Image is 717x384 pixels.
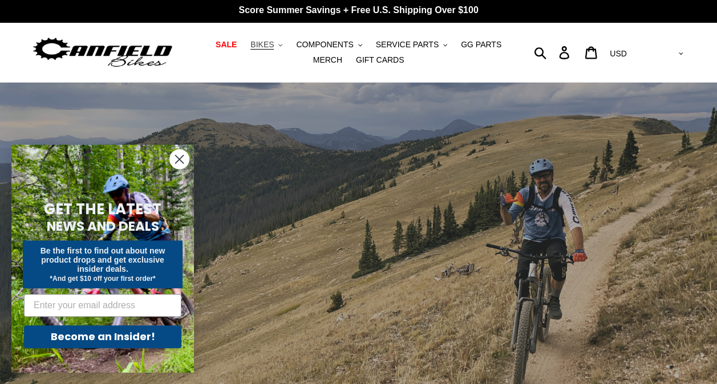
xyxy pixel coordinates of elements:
span: Be the first to find out about new product drops and get exclusive insider deals. [40,246,165,273]
button: COMPONENTS [290,37,367,52]
span: MERCH [313,55,342,65]
span: GIFT CARDS [356,55,404,65]
button: Become an Insider! [24,325,181,348]
a: GIFT CARDS [350,52,410,68]
span: GET THE LATEST [44,199,161,219]
span: *And get $10 off your first order* [50,275,155,283]
a: SALE [210,37,242,52]
img: Canfield Bikes [31,35,174,71]
input: Enter your email address [24,294,181,317]
button: BIKES [245,37,288,52]
span: NEWS AND DEALS [47,217,159,235]
span: COMPONENTS [296,40,353,50]
button: Close dialog [169,149,189,169]
a: GG PARTS [455,37,507,52]
span: SERVICE PARTS [376,40,439,50]
a: MERCH [307,52,348,68]
span: BIKES [250,40,274,50]
span: GG PARTS [461,40,501,50]
span: SALE [216,40,237,50]
button: SERVICE PARTS [370,37,453,52]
